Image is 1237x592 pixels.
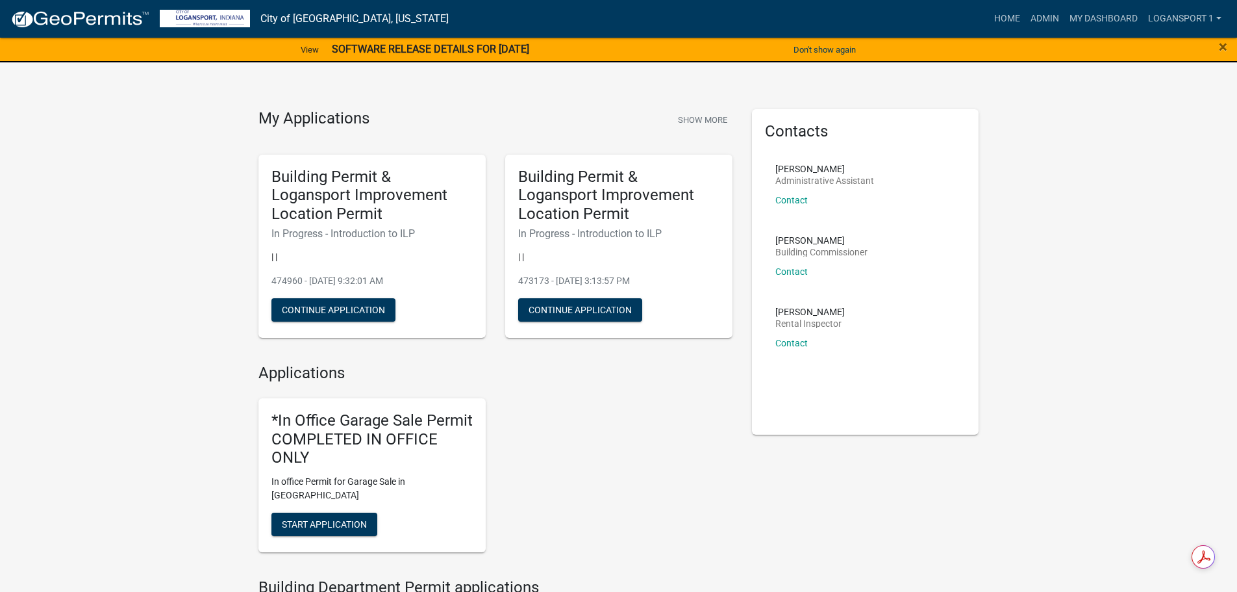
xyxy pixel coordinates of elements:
button: Start Application [271,513,377,536]
a: View [295,39,324,60]
h5: Building Permit & Logansport Improvement Location Permit [271,168,473,224]
p: Rental Inspector [775,319,845,328]
a: Home [989,6,1025,31]
a: Admin [1025,6,1064,31]
h5: Building Permit & Logansport Improvement Location Permit [518,168,719,224]
button: Close [1219,39,1227,55]
button: Don't show again [788,39,861,60]
p: [PERSON_NAME] [775,307,845,316]
h5: *In Office Garage Sale Permit COMPLETED IN OFFICE ONLY [271,411,473,467]
a: City of [GEOGRAPHIC_DATA], [US_STATE] [260,8,449,30]
a: My Dashboard [1064,6,1143,31]
button: Continue Application [518,298,642,322]
p: In office Permit for Garage Sale in [GEOGRAPHIC_DATA] [271,475,473,502]
a: Contact [775,338,808,348]
p: | | [271,250,473,264]
h5: Contacts [765,122,966,141]
p: Building Commissioner [775,248,868,257]
p: | | [518,250,719,264]
h6: In Progress - Introduction to ILP [271,227,473,240]
p: Administrative Assistant [775,176,874,185]
p: 473173 - [DATE] 3:13:57 PM [518,274,719,288]
a: Logansport 1 [1143,6,1227,31]
h4: Applications [258,364,732,383]
button: Continue Application [271,298,395,322]
p: 474960 - [DATE] 9:32:01 AM [271,274,473,288]
button: Show More [673,109,732,131]
strong: SOFTWARE RELEASE DETAILS FOR [DATE] [332,43,529,55]
img: City of Logansport, Indiana [160,10,250,27]
p: [PERSON_NAME] [775,236,868,245]
p: [PERSON_NAME] [775,164,874,174]
span: Start Application [282,519,367,530]
span: × [1219,38,1227,56]
h4: My Applications [258,109,369,129]
a: Contact [775,266,808,277]
h6: In Progress - Introduction to ILP [518,227,719,240]
a: Contact [775,195,808,205]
